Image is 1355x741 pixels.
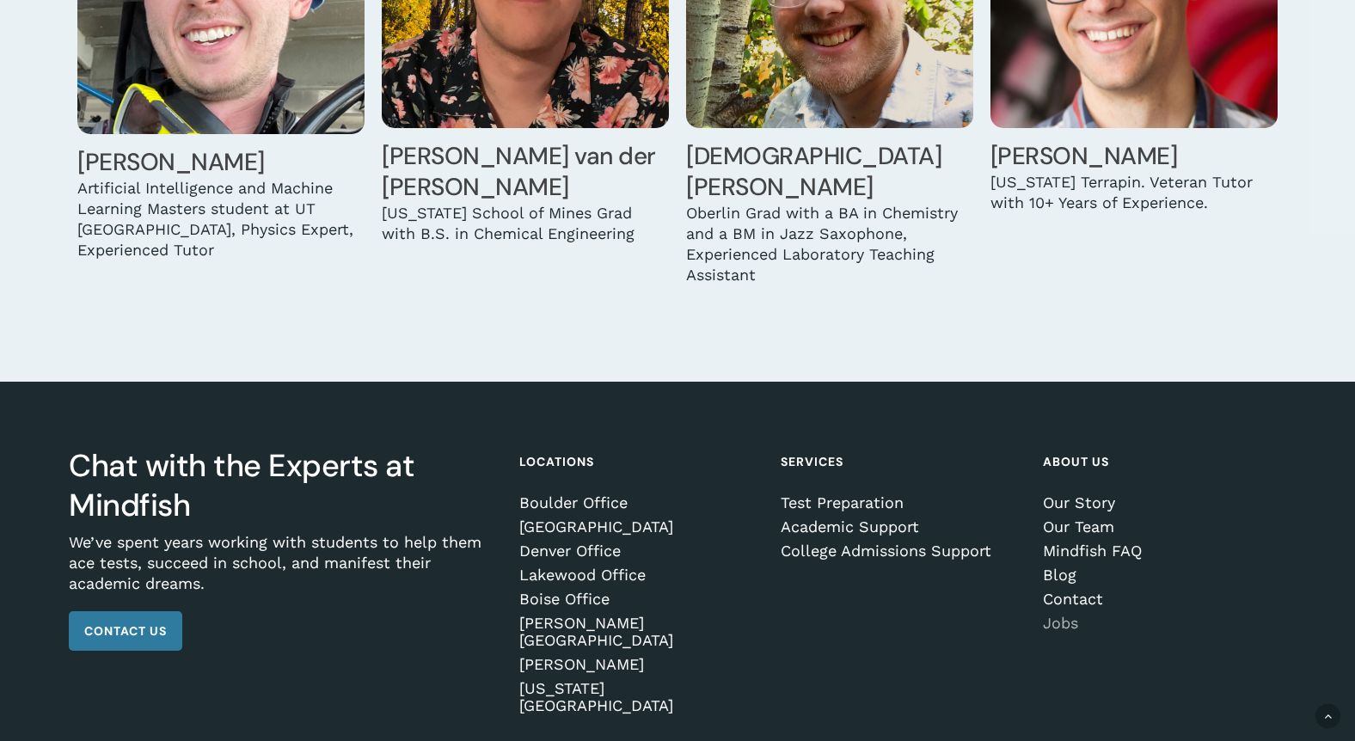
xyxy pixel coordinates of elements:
h4: About Us [1043,446,1280,477]
a: [PERSON_NAME] van der [PERSON_NAME] [382,140,656,203]
div: Oberlin Grad with a BA in Chemistry and a BM in Jazz Saxophone, Experienced Laboratory Teaching A... [686,203,973,285]
a: Contact Us [69,611,182,651]
a: College Admissions Support [781,542,1018,560]
a: Lakewood Office [519,566,757,584]
a: [PERSON_NAME] [519,656,757,673]
div: [US_STATE] School of Mines Grad with B.S. in Chemical Engineering [382,203,669,244]
a: Academic Support [781,518,1018,536]
a: [GEOGRAPHIC_DATA] [519,518,757,536]
a: Contact [1043,591,1280,608]
a: [DEMOGRAPHIC_DATA][PERSON_NAME] [686,140,941,203]
a: Boulder Office [519,494,757,511]
a: Blog [1043,566,1280,584]
a: Our Team [1043,518,1280,536]
a: Our Story [1043,494,1280,511]
span: Contact Us [84,622,167,640]
a: Back to top [1315,704,1340,729]
div: Artificial Intelligence and Machine Learning Masters student at UT [GEOGRAPHIC_DATA], Physics Exp... [77,178,365,260]
a: [US_STATE][GEOGRAPHIC_DATA] [519,680,757,714]
a: Boise Office [519,591,757,608]
h4: Services [781,446,1018,477]
h3: Chat with the Experts at Mindfish [69,446,495,525]
h4: Locations [519,446,757,477]
a: Mindfish FAQ [1043,542,1280,560]
a: Test Preparation [781,494,1018,511]
a: [PERSON_NAME] [990,140,1178,172]
a: [PERSON_NAME] [77,146,265,178]
p: We’ve spent years working with students to help them ace tests, succeed in school, and manifest t... [69,532,495,611]
div: [US_STATE] Terrapin. Veteran Tutor with 10+ Years of Experience. [990,172,1278,213]
a: [PERSON_NAME][GEOGRAPHIC_DATA] [519,615,757,649]
a: Denver Office [519,542,757,560]
a: Jobs [1043,615,1280,632]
